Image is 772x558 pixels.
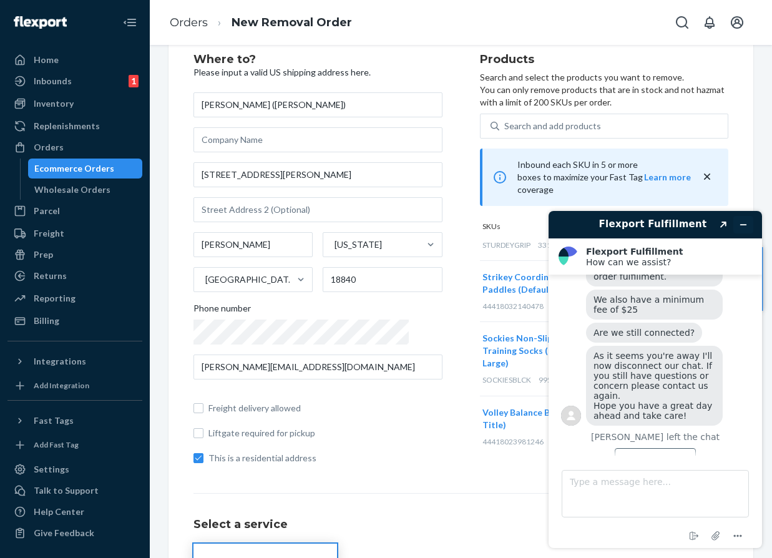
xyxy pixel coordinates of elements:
[7,94,142,114] a: Inventory
[7,411,142,431] button: Fast Tags
[34,506,84,518] div: Help Center
[644,171,691,184] button: Learn more
[482,375,531,384] span: SOCKIESBLCK
[480,71,729,109] p: Search and select the products you want to remove. You can only remove products that are in stock...
[7,459,142,479] a: Settings
[7,116,142,136] a: Replenishments
[193,403,203,413] input: Freight delivery allowed
[34,205,60,217] div: Parcel
[232,16,352,29] a: New Removal Order
[193,232,313,257] input: City
[34,315,59,327] div: Billing
[7,71,142,91] a: Inbounds1
[34,120,100,132] div: Replenishments
[34,75,72,87] div: Inbounds
[482,407,597,430] span: Volley Balance Ball (Default Title)
[34,184,110,196] div: Wholesale Orders
[7,311,142,331] a: Billing
[14,16,67,29] img: Flexport logo
[193,355,442,379] input: Email (Required)
[34,439,79,450] div: Add Fast Tag
[117,10,142,35] button: Close Navigation
[34,292,76,305] div: Reporting
[193,428,203,438] input: Liftgate required for pickup
[34,54,59,66] div: Home
[7,266,142,286] a: Returns
[34,162,114,175] div: Ecommerce Orders
[34,355,86,368] div: Integrations
[34,463,69,476] div: Settings
[34,380,89,391] div: Add Integration
[208,402,442,414] span: Freight delivery allowed
[670,10,695,35] button: Open Search Box
[193,453,203,463] input: This is a residential address
[205,273,296,286] div: [GEOGRAPHIC_DATA]
[482,332,587,370] button: Sockies Non-Slip Training Socks (Black / Large)
[725,10,750,35] button: Open account menu
[34,248,53,261] div: Prep
[28,159,143,179] a: Ecommerce Orders
[697,10,722,35] button: Open notifications
[7,351,142,371] button: Integrations
[208,452,442,464] span: This is a residential address
[482,406,597,431] button: Volley Balance Ball (Default Title)
[7,245,142,265] a: Prep
[7,502,142,522] a: Help Center
[193,127,442,152] input: Company Name
[539,201,772,558] iframe: Find more information here
[34,97,74,110] div: Inventory
[129,75,139,87] div: 1
[7,376,142,395] a: Add Integration
[29,9,55,20] span: Chat
[193,92,442,117] input: First & Last Name
[7,436,142,454] a: Add Fast Tag
[333,238,335,251] input: [US_STATE]
[323,267,442,292] input: ZIP Code
[482,240,530,250] span: STURDEYGRIP
[170,16,208,29] a: Orders
[160,4,362,41] ol: breadcrumbs
[482,271,590,296] button: Strikey Coordination Paddles (Default Title)
[193,162,442,187] input: Street Address
[193,302,251,320] span: Phone number
[482,301,544,311] span: 44418032140478
[34,414,74,427] div: Fast Tags
[7,137,142,157] a: Orders
[482,272,579,295] span: Strikey Coordination Paddles (Default Title)
[34,227,64,240] div: Freight
[193,519,728,531] h1: Select a service
[7,50,142,70] a: Home
[335,238,382,251] div: [US_STATE]
[482,333,575,368] span: Sockies Non-Slip Training Socks (Black / Large)
[34,141,64,154] div: Orders
[208,427,442,439] span: Liftgate required for pickup
[7,288,142,308] a: Reporting
[504,120,601,132] div: Search and add products
[538,240,580,250] span: 331 available
[480,221,642,234] div: SKUs
[480,149,729,206] div: Inbound each SKU in 5 or more boxes to maximize your Fast Tag coverage
[480,54,729,66] h2: Products
[7,201,142,221] a: Parcel
[7,523,142,543] button: Give Feedback
[204,273,205,286] input: [GEOGRAPHIC_DATA]
[193,54,442,66] h2: Where to?
[701,170,713,184] button: close
[7,223,142,243] a: Freight
[193,197,442,222] input: Street Address 2 (Optional)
